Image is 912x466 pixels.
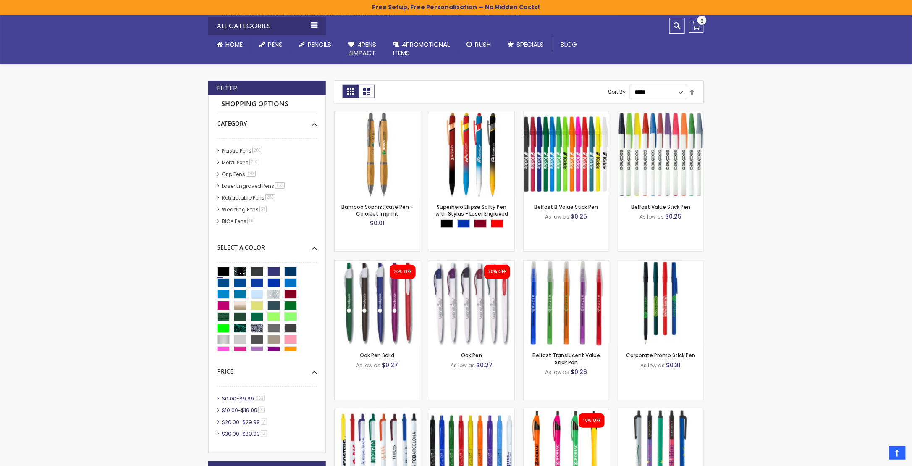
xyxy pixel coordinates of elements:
span: Rush [475,40,491,49]
a: Retractable Pens233 [220,194,278,201]
span: 103 [275,182,285,189]
span: Home [225,40,243,49]
span: $0.25 [666,212,682,221]
span: $19.99 [241,407,257,414]
img: Oak Pen Solid [335,261,420,346]
a: Grip Pens183 [220,171,259,178]
a: Bamboo Sophisticate Pen - ColorJet Imprint [341,203,413,217]
span: $39.99 [242,430,260,437]
a: Belfast Value Stick Pen [631,203,690,211]
a: Oak Pen [429,260,514,267]
span: $10.00 [222,407,238,414]
span: As low as [545,369,570,376]
span: 37 [259,206,267,212]
div: 20% OFF [394,269,411,275]
a: Bamboo Sophisticate Pen - ColorJet Imprint [335,112,420,119]
a: 4PROMOTIONALITEMS [385,35,458,63]
a: Laser Engraved Pens103 [220,182,288,190]
div: 10% OFF [583,418,600,424]
span: 233 [265,194,275,200]
a: Corporate Promo Stick Pen [626,352,695,359]
div: Black [440,219,453,228]
img: Oak Pen [429,261,514,346]
div: Select A Color [217,237,317,252]
span: Specials [516,40,544,49]
a: Metallic Contender Pen [618,409,703,416]
span: As low as [545,213,570,220]
img: Bamboo Sophisticate Pen - ColorJet Imprint [335,112,420,197]
span: $0.01 [370,219,385,227]
span: $29.99 [242,419,260,426]
span: As low as [640,213,664,220]
img: Belfast Value Stick Pen [618,112,703,197]
img: Superhero Ellipse Softy Pen with Stylus - Laser Engraved [429,112,514,197]
a: $10.00-$19.993 [220,407,267,414]
span: 16 [247,218,254,224]
a: Superhero Ellipse Softy Pen with Stylus - Laser Engraved [435,203,508,217]
a: Belfast Value Stick Pen [618,112,703,119]
a: Belfast Translucent Value Stick Pen [524,260,609,267]
a: Corporate Promo Stick Pen [618,260,703,267]
div: Burgundy [474,219,487,228]
a: Metal Pens210 [220,159,262,166]
img: Corporate Promo Stick Pen [618,261,703,346]
a: Specials [499,35,552,54]
div: 20% OFF [488,269,506,275]
span: 286 [252,147,262,153]
div: Price [217,361,317,376]
a: Oak Pen Solid [335,260,420,267]
div: Red [491,219,503,228]
span: 4PROMOTIONAL ITEMS [393,40,450,57]
a: Pens [251,35,291,54]
a: Home [208,35,251,54]
a: Rush [458,35,499,54]
div: All Categories [208,17,326,35]
span: $30.00 [222,430,239,437]
div: Blue [457,219,470,228]
span: 3 [258,407,265,413]
span: Pens [268,40,283,49]
a: BIC® Pens16 [220,218,257,225]
a: Contender Pen [335,409,420,416]
span: $20.00 [222,419,239,426]
span: $0.00 [222,395,236,402]
span: Blog [561,40,577,49]
span: 183 [246,171,256,177]
span: 563 [255,395,265,401]
a: Custom Cambria Plastic Retractable Ballpoint Pen - Monochromatic Body Color [429,409,514,416]
strong: Grid [343,85,359,98]
a: 0 [689,18,704,33]
span: $0.25 [571,212,587,221]
a: Blog [552,35,585,54]
a: Belfast B Value Stick Pen [524,112,609,119]
a: Pencils [291,35,340,54]
span: 0 [700,17,704,25]
span: As low as [451,362,475,369]
span: $0.26 [571,368,587,376]
img: Belfast B Value Stick Pen [524,112,609,197]
img: Belfast Translucent Value Stick Pen [524,261,609,346]
strong: Shopping Options [217,95,317,113]
a: $20.00-$29.997 [220,419,270,426]
a: Oak Pen [461,352,482,359]
span: 4Pens 4impact [348,40,376,57]
span: $9.99 [239,395,254,402]
a: Oak Pen Solid [360,352,395,359]
span: $0.27 [477,361,493,369]
strong: Filter [217,84,237,93]
label: Sort By [608,88,626,95]
span: $0.31 [666,361,681,369]
span: 210 [249,159,259,165]
span: Pencils [308,40,331,49]
a: Superhero Ellipse Softy Pen with Stylus - Laser Engraved [429,112,514,119]
a: Wedding Pens37 [220,206,270,213]
a: 4Pens4impact [340,35,385,63]
a: Neon Slimster Pen [524,409,609,416]
span: 3 [261,430,267,437]
a: $30.00-$39.993 [220,430,270,437]
div: Category [217,113,317,128]
span: 7 [261,419,267,425]
span: As low as [356,362,381,369]
a: Plastic Pens286 [220,147,265,154]
a: Belfast Translucent Value Stick Pen [532,352,600,366]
